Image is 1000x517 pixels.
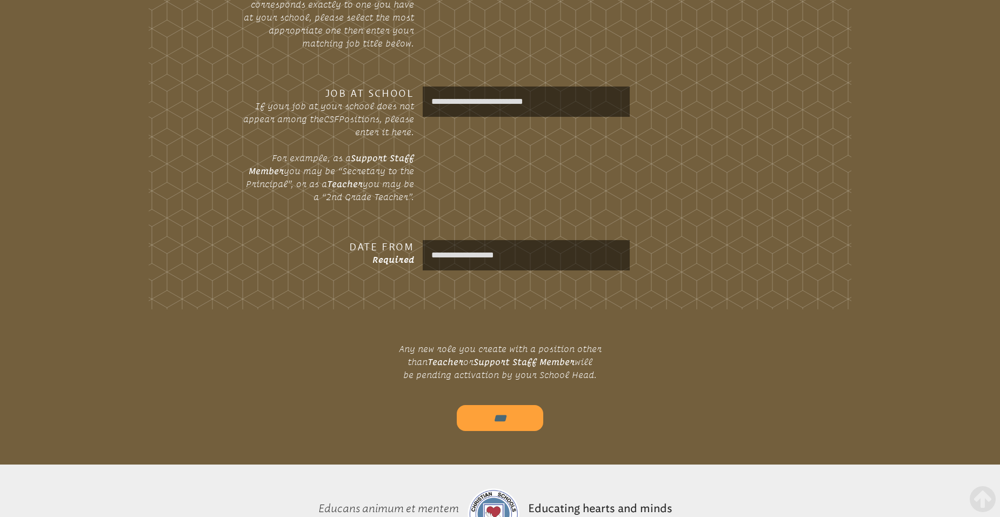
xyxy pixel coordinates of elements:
span: CSF [324,114,339,124]
h3: Job at School [241,87,414,100]
strong: Teacher [428,357,463,367]
span: Required [372,255,414,264]
strong: Support Staff Member [474,357,575,367]
p: Any new role you create with a position other than or will be pending activation by your School H... [375,338,626,386]
p: If your job at your school does not appear among the Positions, please enter it here. For example... [241,100,414,203]
strong: Support Staff Member [249,153,414,176]
strong: Teacher [327,179,363,189]
h3: Date From [241,240,414,253]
